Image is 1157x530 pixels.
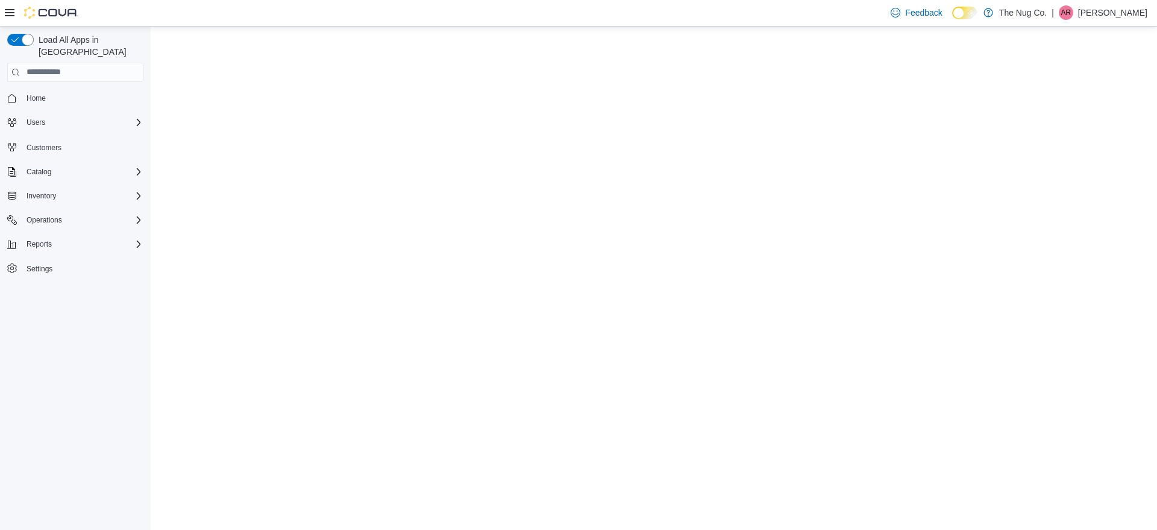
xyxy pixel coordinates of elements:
[22,165,56,179] button: Catalog
[22,237,57,251] button: Reports
[22,140,66,155] a: Customers
[2,163,148,180] button: Catalog
[2,188,148,204] button: Inventory
[24,7,78,19] img: Cova
[1078,5,1147,20] p: [PERSON_NAME]
[2,138,148,156] button: Customers
[27,143,61,153] span: Customers
[22,237,143,251] span: Reports
[886,1,947,25] a: Feedback
[905,7,942,19] span: Feedback
[22,115,50,130] button: Users
[22,261,143,276] span: Settings
[22,189,61,203] button: Inventory
[952,7,977,19] input: Dark Mode
[27,239,52,249] span: Reports
[27,264,52,274] span: Settings
[2,89,148,107] button: Home
[27,118,45,127] span: Users
[1059,5,1073,20] div: Alex Roerick
[27,215,62,225] span: Operations
[22,165,143,179] span: Catalog
[27,167,51,177] span: Catalog
[1061,5,1071,20] span: AR
[952,19,953,20] span: Dark Mode
[27,93,46,103] span: Home
[22,213,143,227] span: Operations
[2,260,148,277] button: Settings
[22,189,143,203] span: Inventory
[22,213,67,227] button: Operations
[22,90,143,106] span: Home
[22,139,143,154] span: Customers
[22,262,57,276] a: Settings
[2,236,148,253] button: Reports
[1052,5,1054,20] p: |
[2,114,148,131] button: Users
[7,84,143,309] nav: Complex example
[2,212,148,229] button: Operations
[22,91,51,106] a: Home
[999,5,1047,20] p: The Nug Co.
[22,115,143,130] span: Users
[27,191,56,201] span: Inventory
[34,34,143,58] span: Load All Apps in [GEOGRAPHIC_DATA]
